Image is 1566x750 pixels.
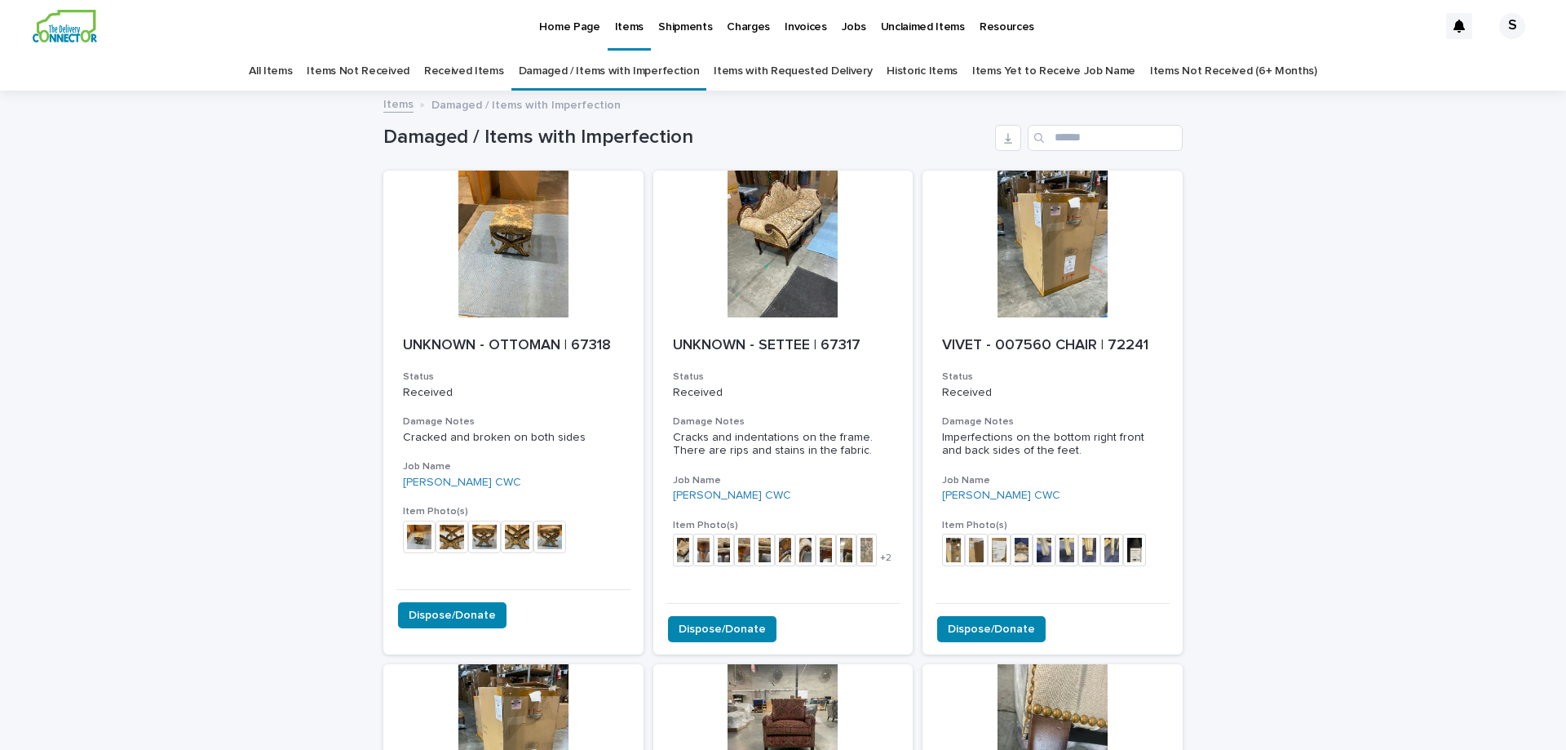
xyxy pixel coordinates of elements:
a: Received Items [424,52,504,91]
div: S [1499,13,1525,39]
span: Dispose/Donate [409,607,496,624]
span: + 2 [880,553,891,563]
h3: Job Name [673,474,894,487]
a: [PERSON_NAME] CWC [942,489,1060,503]
a: UNKNOWN - OTTOMAN | 67318StatusReceivedDamage NotesCracked and broken on both sidesJob Name[PERSO... [383,171,644,655]
h3: Status [673,371,894,384]
a: All Items [249,52,292,91]
p: Received [942,386,1163,400]
h1: Damaged / Items with Imperfection [383,126,989,149]
p: VIVET - 007560 CHAIR | 72241 [942,337,1163,355]
h3: Item Photo(s) [403,505,624,518]
h3: Item Photo(s) [673,519,894,532]
span: Dispose/Donate [948,621,1035,637]
span: Dispose/Donate [679,621,766,637]
img: aCWQmA6OSGG0Kwt8cj3c [33,10,97,42]
a: UNKNOWN - SETTEE | 67317StatusReceivedDamage NotesCracks and indentations on the frame. There are... [653,171,913,655]
h3: Status [403,371,624,384]
p: Received [403,386,624,400]
h3: Status [942,371,1163,384]
button: Dispose/Donate [937,616,1046,642]
p: Received [673,386,894,400]
p: Cracks and indentations on the frame. There are rips and stains in the fabric. [673,431,894,459]
h3: Damage Notes [673,415,894,428]
a: [PERSON_NAME] CWC [673,489,791,503]
a: Items [383,94,414,113]
h3: Damage Notes [403,415,624,428]
p: UNKNOWN - OTTOMAN | 67318 [403,337,624,355]
p: UNKNOWN - SETTEE | 67317 [673,337,894,355]
button: Dispose/Donate [398,602,507,628]
input: Search [1028,125,1183,151]
a: Historic Items [887,52,958,91]
h3: Job Name [403,460,624,473]
a: Damaged / Items with Imperfection [519,52,700,91]
h3: Damage Notes [942,415,1163,428]
h3: Item Photo(s) [942,519,1163,532]
a: Items Not Received [307,52,409,91]
a: Items Yet to Receive Job Name [972,52,1135,91]
p: Cracked and broken on both sides [403,431,624,445]
p: Imperfections on the bottom right front and back sides of the feet. [942,431,1163,459]
button: Dispose/Donate [668,616,776,642]
p: Damaged / Items with Imperfection [431,95,621,113]
a: [PERSON_NAME] CWC [403,476,521,490]
a: Items Not Received (6+ Months) [1150,52,1317,91]
a: VIVET - 007560 CHAIR | 72241StatusReceivedDamage NotesImperfections on the bottom right front and... [922,171,1183,655]
h3: Job Name [942,474,1163,487]
a: Items with Requested Delivery [714,52,872,91]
